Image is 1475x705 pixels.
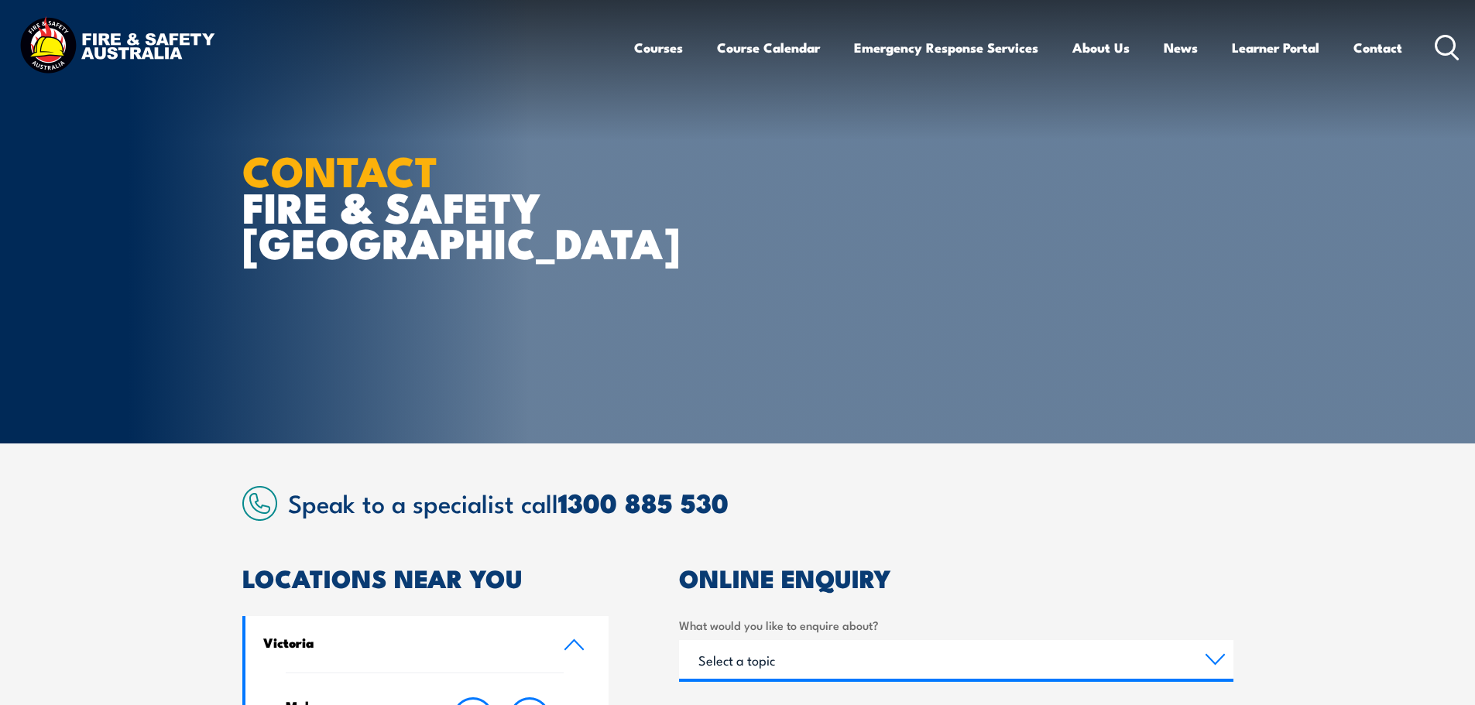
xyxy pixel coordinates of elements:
a: Emergency Response Services [854,27,1038,68]
a: Courses [634,27,683,68]
h1: FIRE & SAFETY [GEOGRAPHIC_DATA] [242,152,625,260]
a: News [1164,27,1198,68]
a: Victoria [245,616,609,672]
a: Learner Portal [1232,27,1319,68]
h2: LOCATIONS NEAR YOU [242,566,609,588]
a: Course Calendar [717,27,820,68]
label: What would you like to enquire about? [679,616,1233,634]
h2: ONLINE ENQUIRY [679,566,1233,588]
a: Contact [1353,27,1402,68]
a: About Us [1072,27,1130,68]
h2: Speak to a specialist call [288,488,1233,516]
strong: CONTACT [242,137,438,201]
a: 1300 885 530 [558,481,729,522]
h4: Victoria [263,634,540,651]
